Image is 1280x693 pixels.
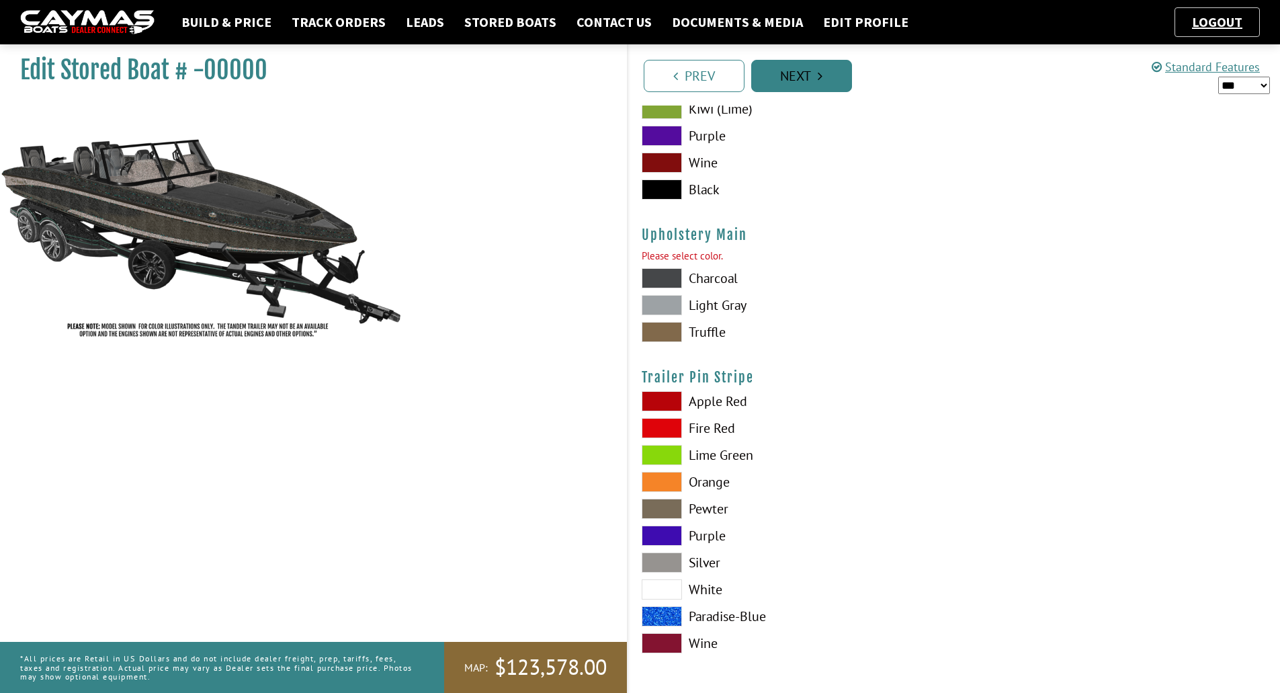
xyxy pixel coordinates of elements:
[642,418,941,438] label: Fire Red
[642,322,941,342] label: Truffle
[642,268,941,288] label: Charcoal
[642,579,941,600] label: White
[175,13,278,31] a: Build & Price
[399,13,451,31] a: Leads
[570,13,658,31] a: Contact Us
[20,55,593,85] h1: Edit Stored Boat # -00000
[816,13,915,31] a: Edit Profile
[642,445,941,465] label: Lime Green
[495,653,607,682] span: $123,578.00
[642,295,941,315] label: Light Gray
[642,227,1267,243] h4: Upholstery Main
[20,10,155,35] img: caymas-dealer-connect-2ed40d3bc7270c1d8d7ffb4b79bf05adc795679939227970def78ec6f6c03838.gif
[642,472,941,492] label: Orange
[642,179,941,200] label: Black
[642,553,941,573] label: Silver
[285,13,392,31] a: Track Orders
[642,126,941,146] label: Purple
[644,60,744,92] a: Prev
[464,661,488,675] span: MAP:
[642,526,941,546] label: Purple
[665,13,810,31] a: Documents & Media
[642,633,941,653] label: Wine
[642,369,1267,386] h4: Trailer Pin Stripe
[1152,59,1260,75] a: Standard Features
[642,99,941,119] label: Kiwi (Lime)
[751,60,852,92] a: Next
[642,249,1267,264] div: Please select color.
[1185,13,1249,30] a: Logout
[642,606,941,626] label: Paradise-Blue
[20,647,414,688] p: *All prices are Retail in US Dollars and do not include dealer freight, prep, tariffs, fees, taxe...
[642,153,941,173] label: Wine
[458,13,563,31] a: Stored Boats
[642,391,941,411] label: Apple Red
[642,499,941,519] label: Pewter
[444,642,627,693] a: MAP:$123,578.00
